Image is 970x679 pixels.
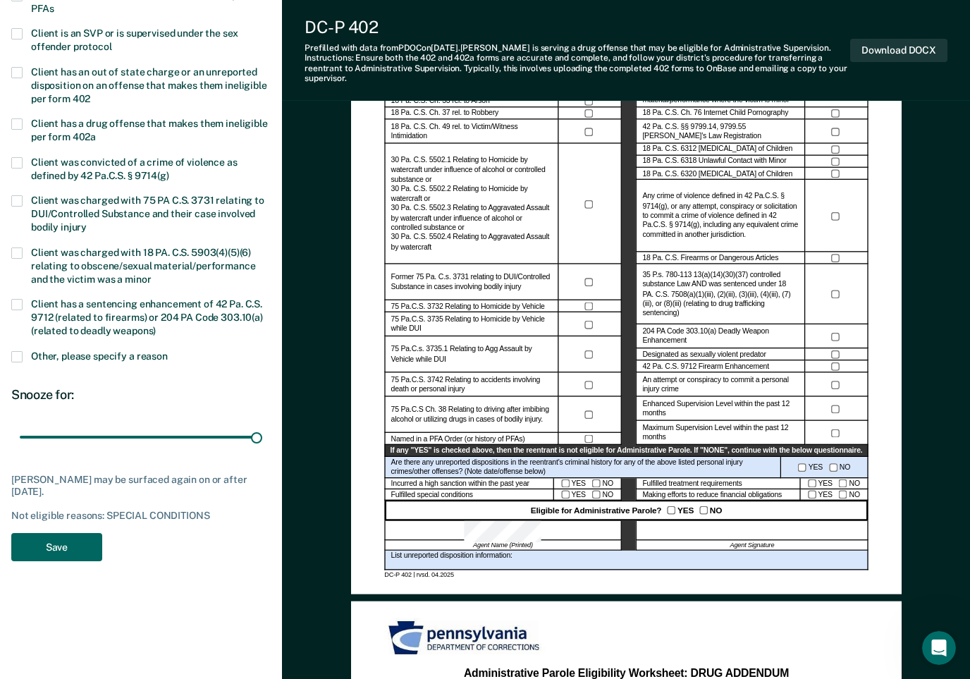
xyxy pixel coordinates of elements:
div: Fulfilled special conditions [384,489,553,501]
div: YES NO [781,457,868,478]
label: 18 Pa. C.S. 6320 [MEDICAL_DATA] of Children [642,169,792,179]
div: Are there any unreported dispositions in the reentrant's criminal history for any of the above li... [384,457,781,478]
label: 18 Pa. C.S. 6318 Unlawful Contact with Minor [642,157,786,167]
div: Prefilled with data from PDOC on [DATE] . [PERSON_NAME] is serving a drug offense that may be eli... [305,43,850,84]
button: Download DOCX [850,39,947,62]
label: An attempt or conspiracy to commit a personal injury crime [642,376,799,395]
img: PDOC Logo [384,618,546,659]
div: Snooze for: [11,387,271,403]
label: 35 P.s. 780-113 13(a)(14)(30)(37) controlled substance Law AND was sentenced under 18 PA. C.S. 75... [642,271,799,319]
span: Client was charged with 75 PA C.S. 3731 relating to DUI/Controlled Substance and their case invol... [31,195,264,233]
div: DC-P 402 | rvsd. 04.2025 [384,570,868,579]
label: Former 75 Pa. C.s. 3731 relating to DUI/Controlled Substance in cases involving bodily injury [391,273,552,292]
div: Incurred a high sanction within the past year [384,478,553,489]
label: 75 Pa.C.S Ch. 38 Relating to driving after imbibing alcohol or utilizing drugs in cases of bodily... [391,405,552,424]
div: Not eligible reasons: SPECIAL CONDITIONS [11,510,271,522]
label: Maximum Supervision Level within the past 12 months [642,424,799,443]
label: Designated as sexually violent predator [642,350,766,360]
label: 18 Pa. C.S. Ch. 76 Internet Child Pornography [642,109,788,119]
label: 42 Pa. C.S. 9712 Firearm Enhancement [642,362,769,372]
div: Eligible for Administrative Parole? YES NO [384,501,868,521]
label: Enhanced Supervision Level within the past 12 months [642,400,799,419]
label: 18 Pa. C.S. Firearms or Dangerous Articles [642,254,778,264]
div: Agent Signature [636,541,868,551]
div: List unreported disposition information: [384,551,868,570]
label: 42 Pa. C.S. §§ 9799.14, 9799.55 [PERSON_NAME]’s Law Registration [642,122,799,141]
div: If any "YES" is checked above, then the reentrant is not eligible for Administrative Parole. If "... [384,446,868,457]
label: 204 PA Code 303.10(a) Deadly Weapon Enhancement [642,327,799,346]
iframe: Intercom live chat [922,631,956,665]
div: Fulfilled treatment requirements [636,478,800,489]
div: DC-P 402 [305,17,850,37]
span: Client was charged with 18 PA. C.S. 5903(4)(5)(6) relating to obscene/sexual material/performance... [31,247,255,285]
span: Other, please specify a reason [31,350,168,362]
label: Named in a PFA Order (or history of PFAs) [391,434,524,444]
button: Save [11,533,102,562]
div: Making efforts to reduce financial obligations [636,489,800,501]
span: Client was convicted of a crime of violence as defined by 42 Pa.C.S. § 9714(g) [31,157,238,181]
div: [PERSON_NAME] may be surfaced again on or after [DATE]. [11,474,271,498]
span: Client has an out of state charge or an unreported disposition on an offense that makes them inel... [31,66,267,104]
label: 75 Pa.C.S. 3735 Relating to Homicide by Vehicle while DUI [391,315,552,334]
span: Client has a drug offense that makes them ineligible per form 402a [31,118,268,142]
label: 75 Pa.C.S. 3732 Relating to Homicide by Vehicle [391,302,544,312]
div: YES NO [800,489,868,501]
div: YES NO [800,478,868,489]
span: Client is an SVP or is supervised under the sex offender protocol [31,27,238,52]
label: 30 Pa. C.S. 5502.1 Relating to Homicide by watercraft under influence of alcohol or controlled su... [391,156,552,252]
div: Agent Name (Printed) [384,541,621,551]
div: YES NO [553,478,621,489]
label: 18 Pa. C.S. Ch. 33 rel. to Arson [391,97,489,107]
label: 18 Pa. C.S. Ch. 49 rel. to Victim/Witness Intimidation [391,122,552,141]
label: 18 Pa. C.S. 6312 [MEDICAL_DATA] of Children [642,145,792,155]
label: 75 Pa.C.S. 3742 Relating to accidents involving death or personal injury [391,376,552,395]
label: 18 Pa. C.S. Ch. 37 rel. to Robbery [391,109,498,119]
label: Any crime of violence defined in 42 Pa.C.S. § 9714(g), or any attempt, conspiracy or solicitation... [642,192,799,240]
span: Client has a sentencing enhancement of 42 Pa. C.S. 9712 (related to firearms) or 204 PA Code 303.... [31,298,263,336]
label: 75 Pa.C.s. 3735.1 Relating to Agg Assault by Vehicle while DUI [391,345,552,365]
div: YES NO [553,489,621,501]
